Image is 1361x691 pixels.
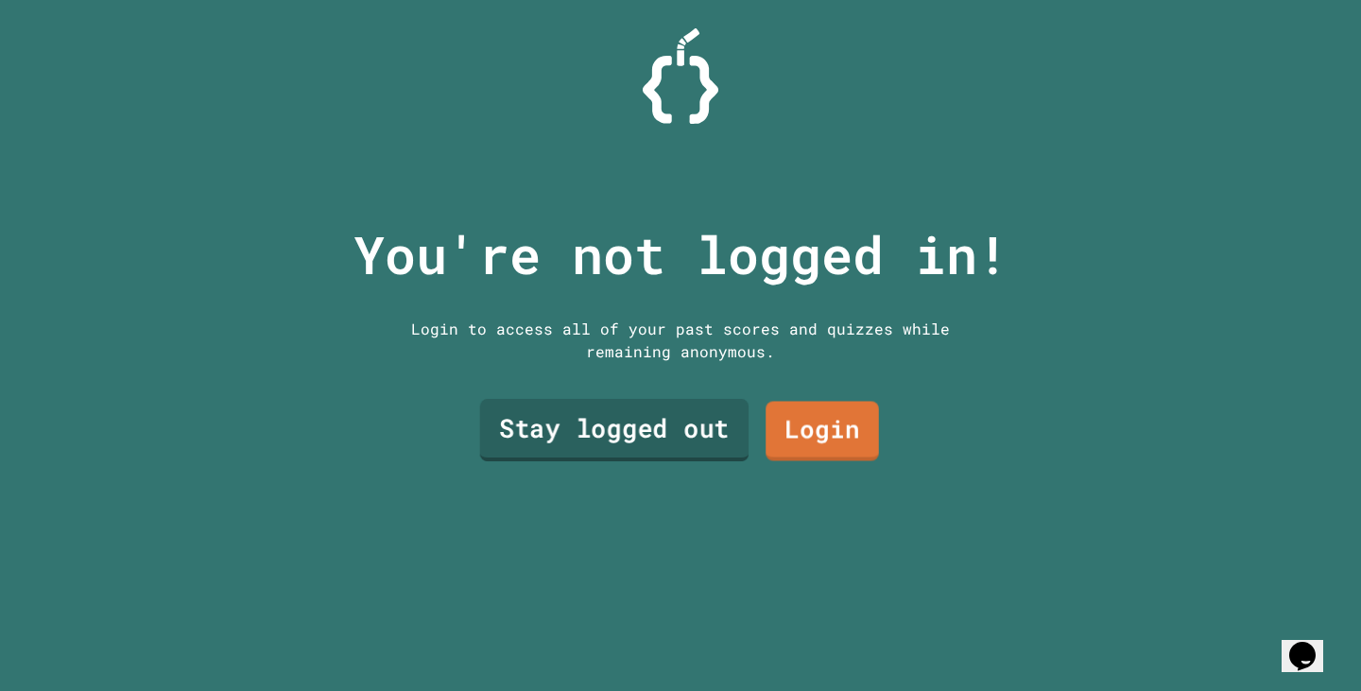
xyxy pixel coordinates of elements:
iframe: chat widget [1282,615,1342,672]
div: Login to access all of your past scores and quizzes while remaining anonymous. [397,318,964,363]
img: Logo.svg [643,28,718,124]
a: Stay logged out [480,399,749,461]
p: You're not logged in! [353,216,1008,294]
a: Login [766,402,879,461]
